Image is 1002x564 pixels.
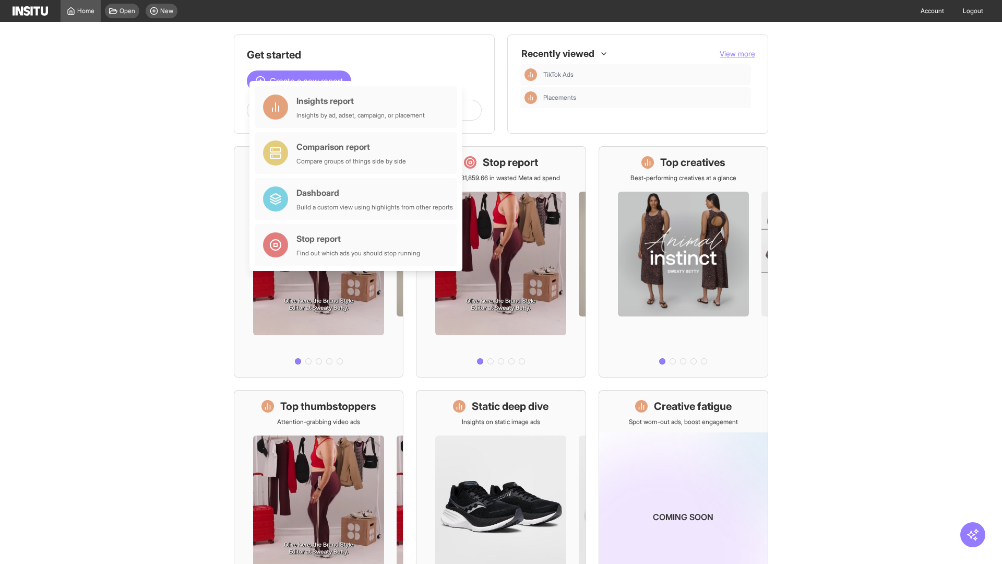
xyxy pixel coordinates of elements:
[280,399,376,414] h1: Top thumbstoppers
[13,6,48,16] img: Logo
[296,111,425,120] div: Insights by ad, adset, campaign, or placement
[296,186,453,199] div: Dashboard
[442,174,560,182] p: Save £31,859.66 in wasted Meta ad spend
[630,174,736,182] p: Best-performing creatives at a glance
[296,232,420,245] div: Stop report
[247,70,351,91] button: Create a new report
[543,93,576,102] span: Placements
[524,68,537,81] div: Insights
[296,140,406,153] div: Comparison report
[296,203,453,211] div: Build a custom view using highlights from other reports
[462,418,540,426] p: Insights on static image ads
[720,49,755,58] span: View more
[277,418,360,426] p: Attention-grabbing video ads
[543,70,747,79] span: TikTok Ads
[296,249,420,257] div: Find out which ads you should stop running
[472,399,548,414] h1: Static deep dive
[234,146,403,378] a: What's live nowSee all active ads instantly
[543,93,747,102] span: Placements
[120,7,135,15] span: Open
[543,70,574,79] span: TikTok Ads
[77,7,94,15] span: Home
[296,157,406,166] div: Compare groups of things side by side
[416,146,586,378] a: Stop reportSave £31,859.66 in wasted Meta ad spend
[660,155,725,170] h1: Top creatives
[270,75,343,87] span: Create a new report
[247,48,482,62] h1: Get started
[160,7,173,15] span: New
[483,155,538,170] h1: Stop report
[296,95,425,107] div: Insights report
[720,49,755,59] button: View more
[524,91,537,104] div: Insights
[599,146,768,378] a: Top creativesBest-performing creatives at a glance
